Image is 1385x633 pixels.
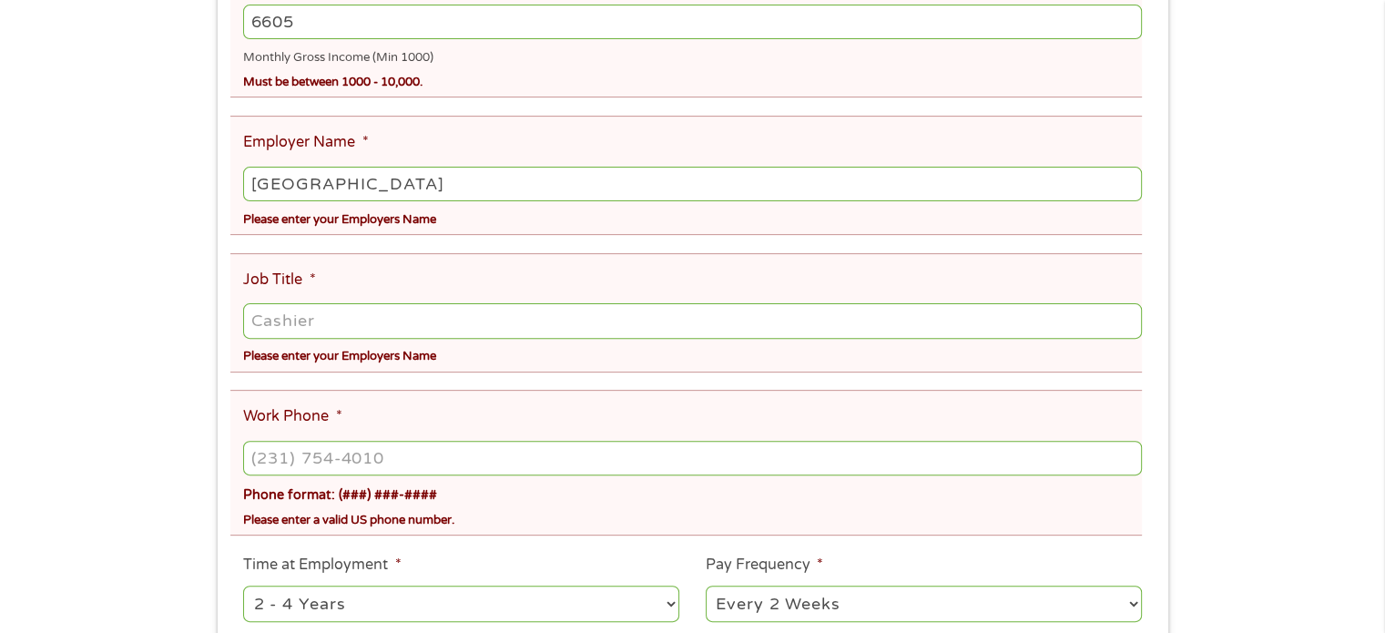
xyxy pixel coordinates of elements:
[243,303,1141,338] input: Cashier
[243,556,401,575] label: Time at Employment
[243,133,368,152] label: Employer Name
[243,43,1141,67] div: Monthly Gross Income (Min 1000)
[243,67,1141,92] div: Must be between 1000 - 10,000.
[243,167,1141,201] input: Walmart
[243,342,1141,366] div: Please enter your Employers Name
[243,271,315,290] label: Job Title
[706,556,823,575] label: Pay Frequency
[243,441,1141,475] input: (231) 754-4010
[243,407,341,426] label: Work Phone
[243,204,1141,229] div: Please enter your Employers Name
[243,479,1141,505] div: Phone format: (###) ###-####
[243,5,1141,39] input: 1800
[243,505,1141,530] div: Please enter a valid US phone number.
